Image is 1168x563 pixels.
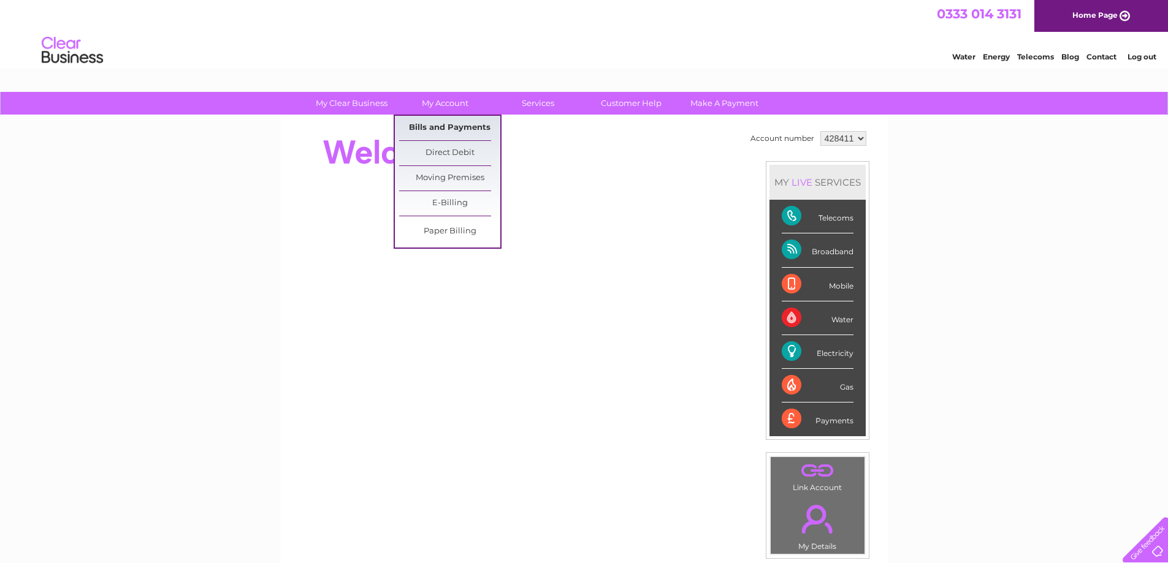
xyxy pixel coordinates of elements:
[399,166,500,191] a: Moving Premises
[41,32,104,69] img: logo.png
[952,52,975,61] a: Water
[770,456,865,495] td: Link Account
[674,92,775,115] a: Make A Payment
[1128,52,1156,61] a: Log out
[770,494,865,554] td: My Details
[1061,52,1079,61] a: Blog
[399,141,500,165] a: Direct Debit
[1017,52,1054,61] a: Telecoms
[1086,52,1116,61] a: Contact
[399,116,500,140] a: Bills and Payments
[782,335,853,369] div: Electricity
[769,165,866,200] div: MY SERVICES
[301,92,402,115] a: My Clear Business
[581,92,682,115] a: Customer Help
[937,6,1021,21] a: 0333 014 3131
[782,301,853,335] div: Water
[399,219,500,244] a: Paper Billing
[295,7,874,59] div: Clear Business is a trading name of Verastar Limited (registered in [GEOGRAPHIC_DATA] No. 3667643...
[983,52,1010,61] a: Energy
[782,200,853,233] div: Telecoms
[782,268,853,301] div: Mobile
[487,92,589,115] a: Services
[399,191,500,216] a: E-Billing
[789,176,815,188] div: LIVE
[782,369,853,402] div: Gas
[782,402,853,436] div: Payments
[747,128,817,149] td: Account number
[774,497,861,540] a: .
[782,233,853,267] div: Broadband
[774,460,861,482] a: .
[394,92,495,115] a: My Account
